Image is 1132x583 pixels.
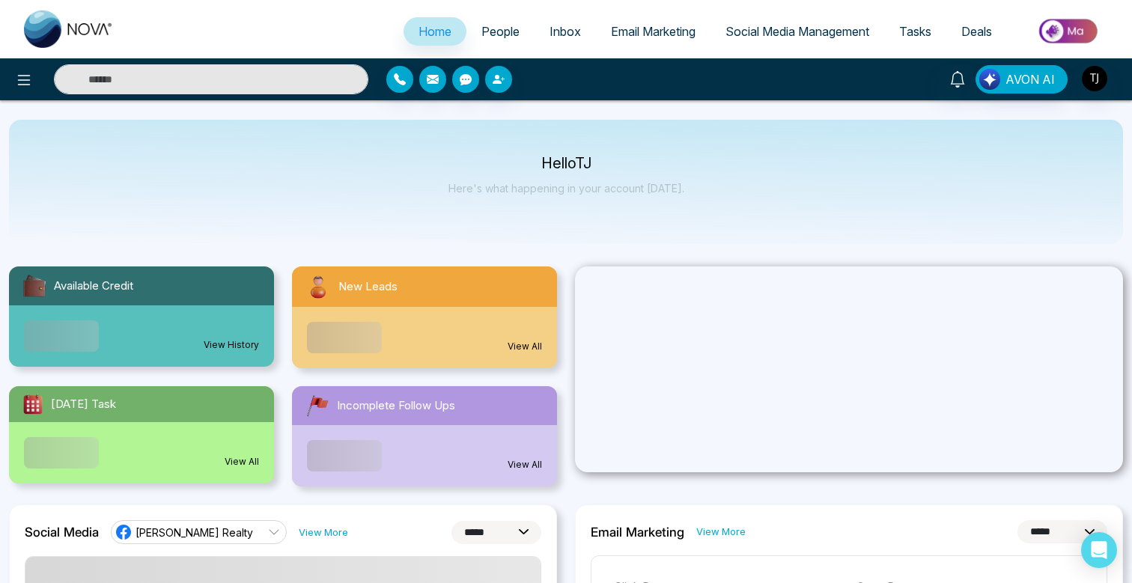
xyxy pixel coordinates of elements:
a: View More [299,525,348,540]
span: New Leads [338,278,398,296]
img: todayTask.svg [21,392,45,416]
img: User Avatar [1082,66,1107,91]
a: Email Marketing [596,17,710,46]
div: Open Intercom Messenger [1081,532,1117,568]
span: Available Credit [54,278,133,295]
a: View All [225,455,259,468]
a: View History [204,338,259,352]
a: View More [696,525,746,539]
img: Market-place.gif [1014,14,1123,48]
a: Social Media Management [710,17,884,46]
h2: Social Media [25,525,99,540]
span: Email Marketing [611,24,696,39]
span: Deals [961,24,992,39]
span: [PERSON_NAME] Realty [136,525,253,540]
a: Inbox [535,17,596,46]
img: newLeads.svg [304,272,332,301]
img: Nova CRM Logo [24,10,114,48]
img: followUps.svg [304,392,331,419]
a: View All [508,458,542,471]
span: Tasks [899,24,931,39]
span: Incomplete Follow Ups [337,397,455,415]
p: Hello TJ [448,157,684,170]
a: Incomplete Follow UpsView All [283,386,566,486]
a: Tasks [884,17,946,46]
span: [DATE] Task [51,396,116,413]
button: AVON AI [976,65,1068,94]
span: Home [419,24,451,39]
a: View All [508,340,542,353]
a: Deals [946,17,1007,46]
span: Social Media Management [725,24,869,39]
a: New LeadsView All [283,266,566,368]
span: People [481,24,520,39]
p: Here's what happening in your account [DATE]. [448,182,684,195]
span: Inbox [550,24,581,39]
img: Lead Flow [979,69,1000,90]
h2: Email Marketing [591,525,684,540]
img: availableCredit.svg [21,272,48,299]
a: Home [404,17,466,46]
span: AVON AI [1005,70,1055,88]
a: People [466,17,535,46]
